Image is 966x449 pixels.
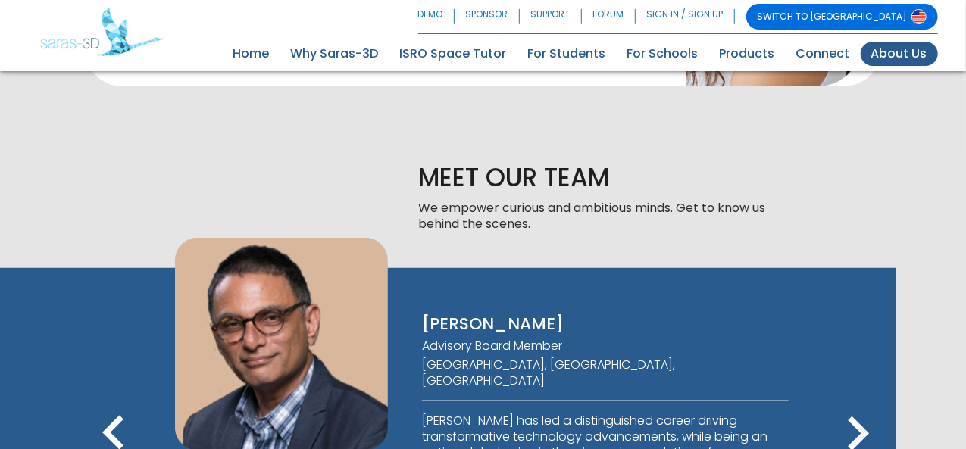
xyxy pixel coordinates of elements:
[422,338,789,354] p: Advisory Board Member
[389,42,517,66] a: ISRO Space Tutor
[419,201,775,232] p: We empower curious and ambitious minds. Get to know us behind the scenes.
[520,4,582,30] a: SUPPORT
[280,42,389,66] a: Why Saras-3D
[422,357,789,389] p: [GEOGRAPHIC_DATA], [GEOGRAPHIC_DATA], [GEOGRAPHIC_DATA]
[419,162,775,195] p: MEET OUR TEAM
[617,42,709,66] a: For Schools
[517,42,617,66] a: For Students
[911,9,927,24] img: Switch to USA
[40,8,164,56] img: Saras 3D
[422,313,789,335] p: [PERSON_NAME]
[746,4,938,30] a: SWITCH TO [GEOGRAPHIC_DATA]
[582,4,636,30] a: FORUM
[636,4,735,30] a: SIGN IN / SIGN UP
[223,42,280,66] a: Home
[709,42,786,66] a: Products
[455,4,520,30] a: SPONSOR
[786,42,861,66] a: Connect
[861,42,938,66] a: About Us
[418,4,455,30] a: DEMO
